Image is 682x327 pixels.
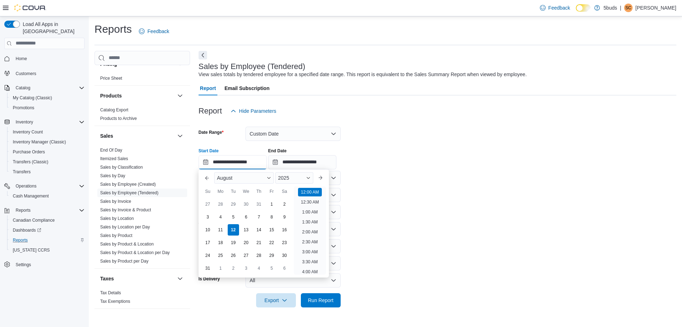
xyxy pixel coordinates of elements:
h3: Products [100,92,122,99]
button: Inventory Count [7,127,87,137]
span: Feedback [147,28,169,35]
span: Settings [16,262,31,268]
label: Start Date [199,148,219,154]
a: Feedback [136,24,172,38]
a: [US_STATE] CCRS [10,246,53,254]
span: My Catalog (Classic) [10,94,85,102]
span: 2025 [278,175,289,181]
a: Tax Details [100,290,121,295]
div: Tu [228,186,239,197]
div: day-2 [279,199,290,210]
div: day-4 [215,211,226,223]
span: Catalog [16,85,30,91]
span: Operations [13,182,85,190]
span: End Of Day [100,147,122,153]
div: Th [253,186,265,197]
button: Pricing [176,60,184,68]
div: Products [94,106,190,126]
div: day-8 [266,211,277,223]
div: day-23 [279,237,290,248]
a: Sales by Product per Day [100,259,148,264]
li: 2:30 AM [299,238,320,246]
a: Catalog Export [100,107,128,112]
li: 3:00 AM [299,248,320,256]
a: Settings [13,260,34,269]
div: Button. Open the month selector. August is currently selected. [214,172,274,184]
span: Run Report [308,297,334,304]
a: Reports [10,236,31,244]
label: End Date [268,148,287,154]
div: day-11 [215,224,226,236]
label: Is Delivery [199,276,220,282]
div: day-3 [202,211,213,223]
button: Next month [315,172,326,184]
div: Mo [215,186,226,197]
p: [PERSON_NAME] [635,4,676,12]
div: day-25 [215,250,226,261]
span: Cash Management [13,193,49,199]
div: day-22 [266,237,277,248]
div: Fr [266,186,277,197]
span: Sales by Product & Location per Day [100,250,170,255]
div: day-28 [215,199,226,210]
span: Reports [16,207,31,213]
div: day-5 [266,263,277,274]
span: Hide Parameters [239,107,276,115]
button: Open list of options [331,226,336,232]
span: Canadian Compliance [10,216,85,225]
div: Button. Open the year selector. 2025 is currently selected. [275,172,313,184]
span: Catalog Export [100,107,128,113]
button: Home [1,53,87,64]
button: Next [199,51,207,59]
span: Sales by Classification [100,164,143,170]
div: day-19 [228,237,239,248]
div: day-14 [253,224,265,236]
a: Promotions [10,104,37,112]
a: Products to Archive [100,116,137,121]
div: day-27 [240,250,252,261]
span: Home [16,56,27,62]
span: Customers [13,69,85,78]
a: Sales by Employee (Tendered) [100,190,158,195]
button: Open list of options [331,175,336,181]
div: day-6 [240,211,252,223]
button: Hide Parameters [228,104,279,118]
button: Inventory [13,118,36,126]
button: Export [256,293,296,307]
li: 12:30 AM [298,198,322,206]
span: Load All Apps in [GEOGRAPHIC_DATA] [20,21,85,35]
a: Dashboards [7,225,87,235]
a: Cash Management [10,192,52,200]
button: Settings [1,259,87,270]
li: 1:30 AM [299,218,320,226]
div: day-15 [266,224,277,236]
a: Sales by Product & Location [100,242,154,247]
span: Sales by Employee (Created) [100,181,156,187]
a: Purchase Orders [10,148,48,156]
span: Catalog [13,84,85,92]
a: My Catalog (Classic) [10,94,55,102]
button: Reports [1,205,87,215]
span: Export [260,293,292,307]
button: Custom Date [245,127,341,141]
div: day-26 [228,250,239,261]
button: Catalog [1,83,87,93]
a: Sales by Day [100,173,125,178]
div: day-28 [253,250,265,261]
span: Email Subscription [224,81,270,95]
span: My Catalog (Classic) [13,95,52,101]
h3: Report [199,107,222,115]
span: Reports [13,206,85,215]
span: Customers [16,71,36,77]
a: Price Sheet [100,76,122,81]
div: day-27 [202,199,213,210]
a: Tax Exemptions [100,299,130,304]
a: Sales by Product [100,233,132,238]
a: Sales by Invoice & Product [100,207,151,212]
span: Promotions [10,104,85,112]
button: Operations [1,181,87,191]
span: Home [13,54,85,63]
button: Products [176,91,184,100]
